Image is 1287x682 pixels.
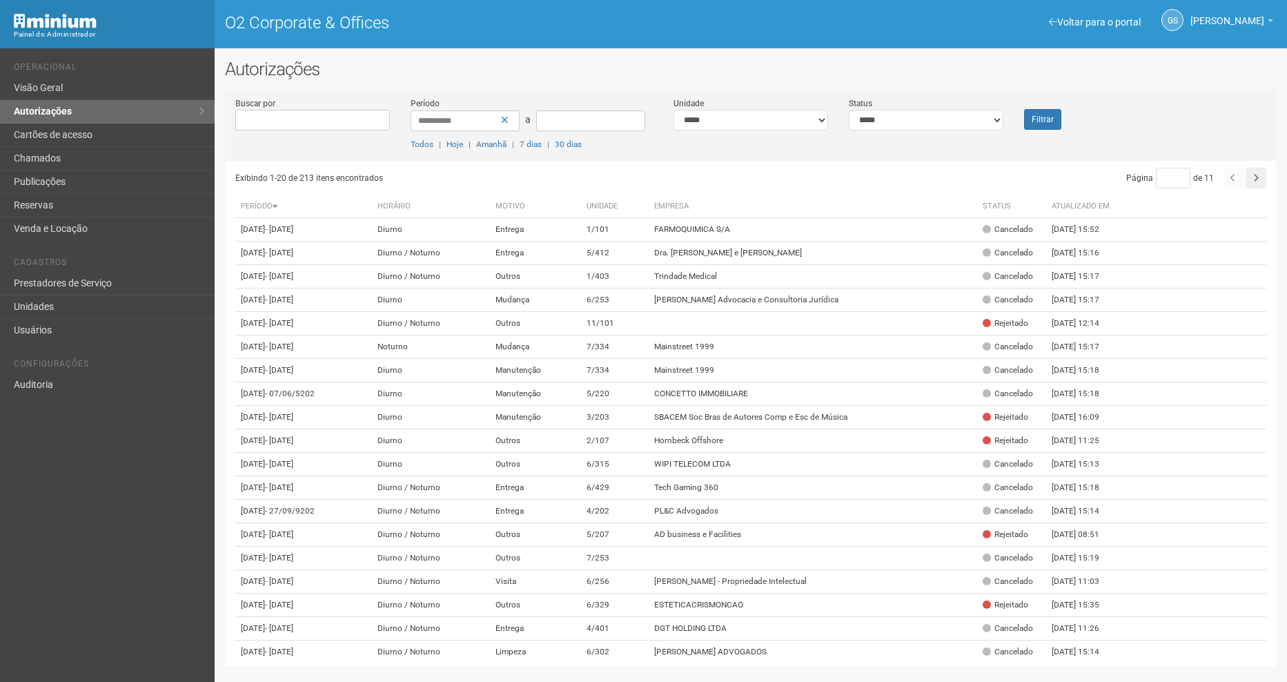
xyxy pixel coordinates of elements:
[983,505,1033,517] div: Cancelado
[649,641,977,664] td: [PERSON_NAME] ADVOGADOS
[581,570,649,594] td: 6/256
[490,547,581,570] td: Outros
[235,641,372,664] td: [DATE]
[983,552,1033,564] div: Cancelado
[649,453,977,476] td: WIPI TELECOM LTDA
[490,359,581,382] td: Manutenção
[649,359,977,382] td: Mainstreet 1999
[265,576,293,586] span: - [DATE]
[1024,109,1061,130] button: Filtrar
[581,335,649,359] td: 7/334
[983,341,1033,353] div: Cancelado
[983,247,1033,259] div: Cancelado
[265,459,293,469] span: - [DATE]
[1190,2,1264,26] span: Gabriela Souza
[581,195,649,218] th: Unidade
[1046,453,1122,476] td: [DATE] 15:13
[235,168,751,188] div: Exibindo 1-20 de 213 itens encontrados
[1046,594,1122,617] td: [DATE] 15:35
[983,576,1033,587] div: Cancelado
[983,623,1033,634] div: Cancelado
[649,382,977,406] td: CONCETTO IMMOBILIARE
[490,617,581,641] td: Entrega
[235,500,372,523] td: [DATE]
[490,594,581,617] td: Outros
[372,242,491,265] td: Diurno / Noturno
[581,289,649,312] td: 6/253
[372,617,491,641] td: Diurno / Noturno
[581,617,649,641] td: 4/401
[581,265,649,289] td: 1/403
[265,389,315,398] span: - 07/06/5202
[581,382,649,406] td: 5/220
[372,289,491,312] td: Diurno
[490,289,581,312] td: Mudança
[581,547,649,570] td: 7/253
[439,139,441,149] span: |
[235,382,372,406] td: [DATE]
[14,359,204,373] li: Configurações
[372,476,491,500] td: Diurno / Noturno
[469,139,471,149] span: |
[581,429,649,453] td: 2/107
[490,500,581,523] td: Entrega
[490,429,581,453] td: Outros
[581,359,649,382] td: 7/334
[372,547,491,570] td: Diurno / Noturno
[235,570,372,594] td: [DATE]
[490,218,581,242] td: Entrega
[372,523,491,547] td: Diurno / Noturno
[490,195,581,218] th: Motivo
[1046,265,1122,289] td: [DATE] 15:17
[490,476,581,500] td: Entrega
[265,483,293,492] span: - [DATE]
[581,476,649,500] td: 6/429
[372,500,491,523] td: Diurno / Noturno
[235,406,372,429] td: [DATE]
[14,62,204,77] li: Operacional
[1046,476,1122,500] td: [DATE] 15:18
[581,641,649,664] td: 6/302
[983,224,1033,235] div: Cancelado
[265,529,293,539] span: - [DATE]
[1046,429,1122,453] td: [DATE] 11:25
[983,435,1028,447] div: Rejeitado
[649,218,977,242] td: FARMOQUIMICA S/A
[983,482,1033,494] div: Cancelado
[265,600,293,610] span: - [DATE]
[265,342,293,351] span: - [DATE]
[372,312,491,335] td: Diurno / Noturno
[235,97,275,110] label: Buscar por
[983,364,1033,376] div: Cancelado
[649,617,977,641] td: DGT HOLDING LTDA
[1046,617,1122,641] td: [DATE] 11:26
[1046,547,1122,570] td: [DATE] 15:19
[1046,335,1122,359] td: [DATE] 15:17
[1046,500,1122,523] td: [DATE] 15:14
[649,570,977,594] td: [PERSON_NAME] - Propriedade Intelectual
[1046,289,1122,312] td: [DATE] 15:17
[235,547,372,570] td: [DATE]
[512,139,514,149] span: |
[977,195,1046,218] th: Status
[490,335,581,359] td: Mudança
[649,242,977,265] td: Dra. [PERSON_NAME] e [PERSON_NAME]
[581,594,649,617] td: 6/329
[525,114,531,125] span: a
[372,265,491,289] td: Diurno / Noturno
[581,242,649,265] td: 5/412
[983,294,1033,306] div: Cancelado
[476,139,507,149] a: Amanhã
[235,312,372,335] td: [DATE]
[490,641,581,664] td: Limpeza
[235,265,372,289] td: [DATE]
[490,242,581,265] td: Entrega
[265,248,293,257] span: - [DATE]
[372,382,491,406] td: Diurno
[581,523,649,547] td: 5/207
[490,312,581,335] td: Outros
[649,406,977,429] td: SBACEM Soc Bras de Autores Comp e Esc de Música
[520,139,542,149] a: 7 dias
[265,318,293,328] span: - [DATE]
[490,265,581,289] td: Outros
